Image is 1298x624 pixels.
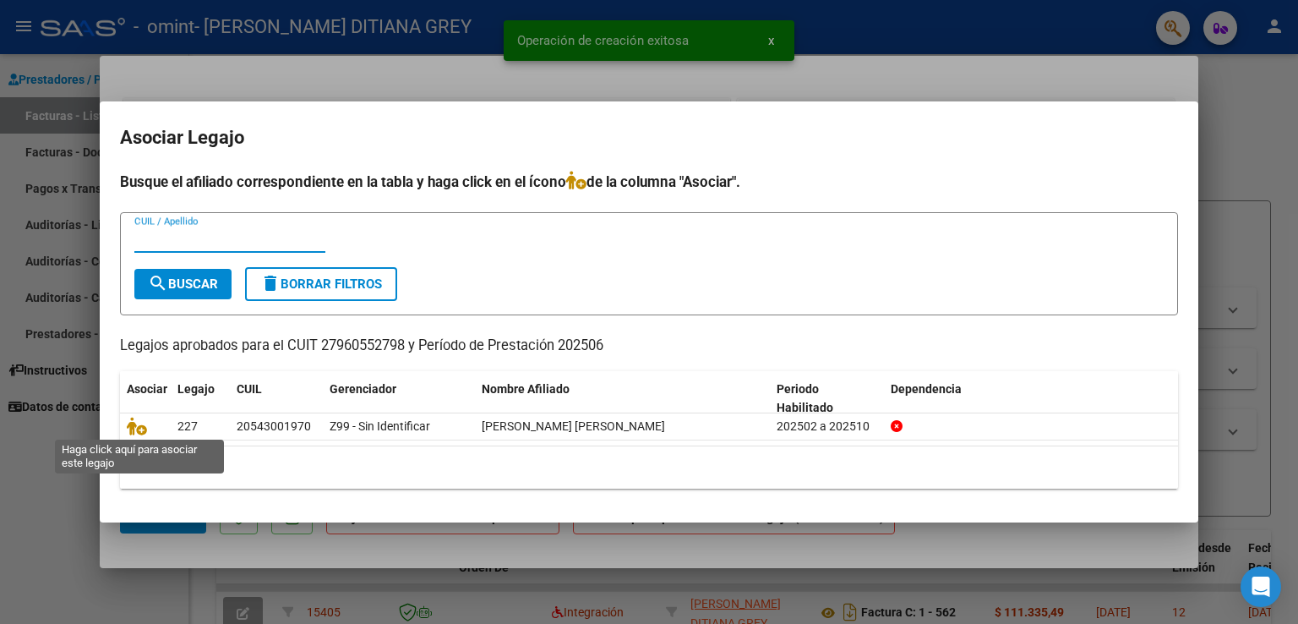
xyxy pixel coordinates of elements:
button: Buscar [134,269,232,299]
button: Borrar Filtros [245,267,397,301]
div: 20543001970 [237,417,311,436]
span: BENITEZ ARANCIBIA BASTIAN ELIEL [482,419,665,433]
span: Gerenciador [330,382,396,396]
datatable-header-cell: CUIL [230,371,323,427]
div: 202502 a 202510 [777,417,877,436]
datatable-header-cell: Asociar [120,371,171,427]
div: Open Intercom Messenger [1241,567,1281,607]
h4: Busque el afiliado correspondiente en la tabla y haga click en el ícono de la columna "Asociar". [120,171,1178,193]
span: 227 [177,419,198,433]
mat-icon: delete [260,273,281,293]
span: Z99 - Sin Identificar [330,419,430,433]
p: Legajos aprobados para el CUIT 27960552798 y Período de Prestación 202506 [120,336,1178,357]
datatable-header-cell: Nombre Afiliado [475,371,770,427]
span: Nombre Afiliado [482,382,570,396]
span: Dependencia [891,382,962,396]
span: Buscar [148,276,218,292]
span: Asociar [127,382,167,396]
div: 1 registros [120,446,1178,489]
span: Periodo Habilitado [777,382,833,415]
datatable-header-cell: Legajo [171,371,230,427]
span: Borrar Filtros [260,276,382,292]
mat-icon: search [148,273,168,293]
datatable-header-cell: Periodo Habilitado [770,371,884,427]
datatable-header-cell: Dependencia [884,371,1179,427]
h2: Asociar Legajo [120,122,1178,154]
span: CUIL [237,382,262,396]
datatable-header-cell: Gerenciador [323,371,475,427]
span: Legajo [177,382,215,396]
